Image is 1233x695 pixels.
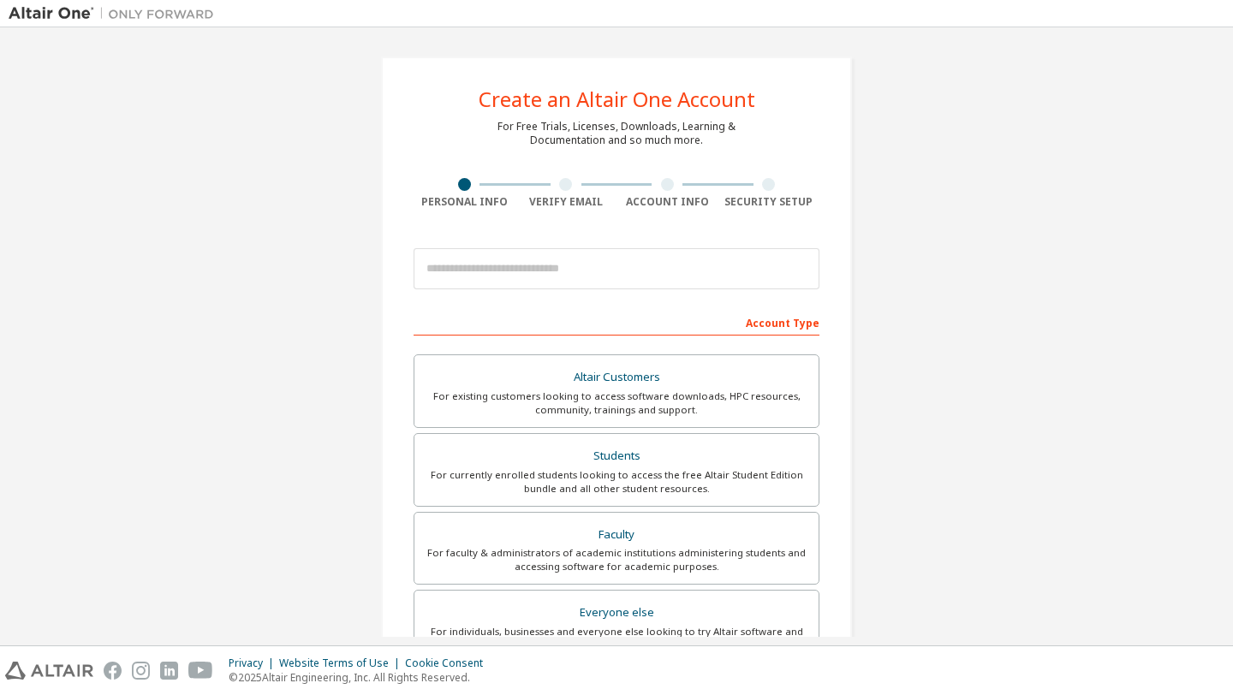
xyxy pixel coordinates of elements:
[5,662,93,680] img: altair_logo.svg
[425,389,808,417] div: For existing customers looking to access software downloads, HPC resources, community, trainings ...
[425,601,808,625] div: Everyone else
[515,195,617,209] div: Verify Email
[425,444,808,468] div: Students
[279,656,405,670] div: Website Terms of Use
[160,662,178,680] img: linkedin.svg
[479,89,755,110] div: Create an Altair One Account
[425,365,808,389] div: Altair Customers
[616,195,718,209] div: Account Info
[414,195,515,209] div: Personal Info
[425,546,808,573] div: For faculty & administrators of academic institutions administering students and accessing softwa...
[497,120,736,147] div: For Free Trials, Licenses, Downloads, Learning & Documentation and so much more.
[229,670,493,685] p: © 2025 Altair Engineering, Inc. All Rights Reserved.
[414,308,819,336] div: Account Type
[718,195,820,209] div: Security Setup
[132,662,150,680] img: instagram.svg
[229,656,279,670] div: Privacy
[425,468,808,496] div: For currently enrolled students looking to access the free Altair Student Edition bundle and all ...
[104,662,122,680] img: facebook.svg
[405,656,493,670] div: Cookie Consent
[425,523,808,547] div: Faculty
[9,5,223,22] img: Altair One
[188,662,213,680] img: youtube.svg
[425,625,808,652] div: For individuals, businesses and everyone else looking to try Altair software and explore our prod...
